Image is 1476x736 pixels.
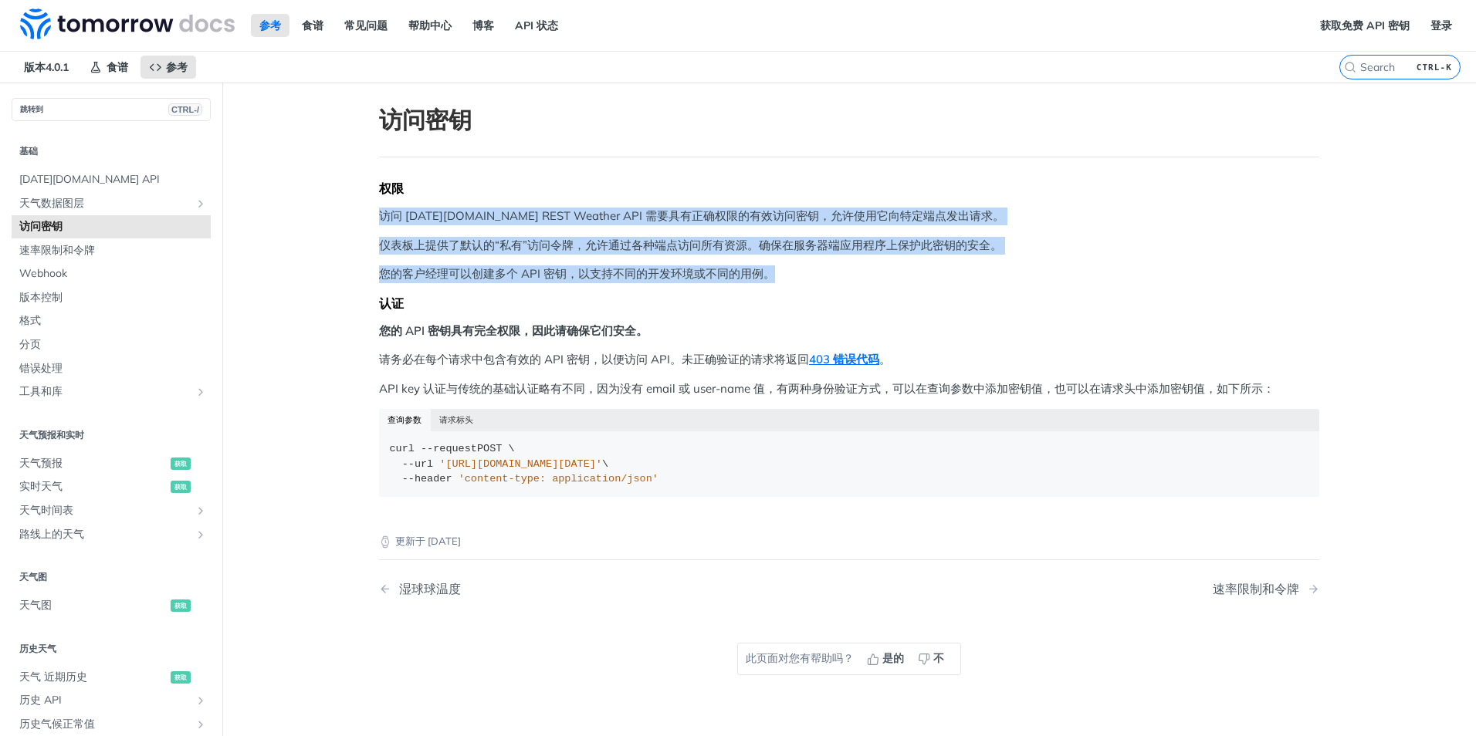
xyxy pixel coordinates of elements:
[379,566,1319,612] nav: Pagination Controls
[12,428,211,442] h2: 天气预报和实时
[379,208,1319,225] p: 访问 [DATE][DOMAIN_NAME] REST Weather API 需要具有正确权限的有效访问密钥，允许使用它向特定端点发出请求。
[12,689,211,712] a: 历史 APIShow subpages for Historical API
[19,717,191,732] span: 历史气候正常值
[809,352,879,366] a: 403 错误代码
[19,693,191,708] span: 历史 API
[293,14,332,37] a: 食谱
[12,523,211,546] a: 路线上的天气Show subpages for Weather on Routes
[19,503,191,518] span: 天气时间表
[81,56,137,79] a: 食谱
[1213,582,1307,596] div: 速率限制和令牌
[19,266,207,282] span: Webhook
[12,286,211,309] a: 版本控制
[390,441,1309,487] div: POST \ \
[195,386,207,398] button: Show subpages for Tools & Libraries
[12,642,211,656] h2: 历史天气
[390,443,415,454] span: curl
[1422,14,1461,37] a: 登录
[12,357,211,380] a: 错误处理
[379,265,1319,283] p: 您的客户经理可以创建多个 API 密钥，以支持不同的开发环境或不同的用例。
[15,56,77,79] span: 版本4.0.1
[439,458,602,470] span: '[URL][DOMAIN_NAME][DATE]'
[12,380,211,403] a: 工具和库Show subpages for Tools & Libraries
[912,647,953,670] button: 不
[171,599,191,612] span: 获取
[19,527,191,542] span: 路线上的天气
[19,361,207,376] span: 错误处理
[20,8,235,39] img: Tomorrow.io Weather API Docs
[1413,59,1456,75] kbd: CTRL-K
[19,337,207,353] span: 分页
[336,14,396,37] a: 常见问题
[140,56,196,79] a: 参考
[379,181,1319,196] div: 权限
[12,215,211,238] a: 访问密钥
[12,594,211,617] a: 天气图获取
[166,60,188,75] span: 参考
[379,295,1319,311] div: 认证
[107,60,128,75] span: 食谱
[12,452,211,475] a: 天气预报获取
[12,333,211,356] a: 分页
[195,718,207,731] button: Show subpages for Historical Climate Normals
[19,479,167,495] span: 实时天气
[933,650,944,667] span: 不
[391,582,461,596] div: 湿球球温度
[19,456,167,471] span: 天气预报
[19,196,191,211] span: 天气数据图层
[195,528,207,541] button: Show subpages for Weather on Routes
[19,219,207,235] span: 访问密钥
[379,106,1319,133] h1: 访问密钥
[12,168,211,191] a: [DATE][DOMAIN_NAME] API
[19,670,167,685] span: 天气 近期历史
[12,499,211,522] a: 天气时间表Show subpages for Weather Timelines
[379,351,1319,369] p: 请务必在每个请求中包含有效的 API 密钥，以便访问 API。未正确验证的请求将返回 。
[464,14,503,37] a: 博客
[12,713,211,736] a: 历史气候正常值Show subpages for Historical Climate Normals
[12,309,211,333] a: 格式
[168,103,202,116] span: CTRL-/
[195,198,207,210] button: Show subpages for Weather Data Layers
[746,650,854,667] font: 此页面对您有帮助吗？
[1213,582,1319,596] a: Next Page: Rate Limiting & Tokens
[12,144,211,158] h2: 基础
[251,14,289,37] a: 参考
[12,570,211,584] h2: 天气图
[379,380,1319,398] p: API key 认证与传统的基础认证略有不同，因为没有 email 或 user-name 值，有两种身份验证方式，可以在查询参数中添加密钥值，也可以在请求头中添加密钥值，如下所示：
[12,239,211,262] a: 速率限制和令牌
[1312,14,1418,37] a: 获取免费 API 密钥
[402,458,434,470] span: --url
[12,475,211,498] a: 实时天气获取
[171,457,191,470] span: 获取
[882,650,904,667] span: 是的
[19,598,167,613] span: 天气图
[395,534,461,549] font: 更新于 [DATE]
[379,323,648,338] strong: 您的 API 密钥具有完全权限，因此请确保它们安全。
[379,237,1319,255] p: 仪表板上提供了默认的“私有”访问令牌，允许通过各种端点访问所有资源。确保在服务器端应用程序上保护此密钥的安全。
[195,694,207,707] button: Show subpages for Historical API
[431,409,482,430] button: 请求标头
[421,443,477,454] span: --request
[12,262,211,285] a: Webhook
[400,14,460,37] a: 帮助中心
[12,666,211,689] a: 天气 近期历史获取
[506,14,567,37] a: API 状态
[19,243,207,258] span: 速率限制和令牌
[171,671,191,684] span: 获取
[19,384,191,400] span: 工具和库
[171,481,191,493] span: 获取
[19,313,207,329] span: 格式
[195,505,207,517] button: Show subpages for Weather Timelines
[19,290,207,306] span: 版本控制
[12,98,211,121] button: 跳转到CTRL-/
[402,473,452,484] span: --header
[12,192,211,215] a: 天气数据图层Show subpages for Weather Data Layers
[1344,61,1356,73] svg: Search
[862,647,912,670] button: 是的
[20,104,43,115] font: 跳转到
[19,172,207,187] span: [DATE][DOMAIN_NAME] API
[379,582,782,596] a: Previous Page: Wet Bulb Globe Temperature
[459,473,658,484] span: 'content-type: application/json'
